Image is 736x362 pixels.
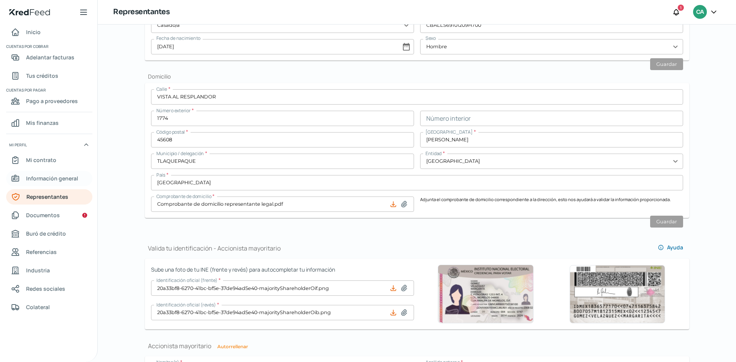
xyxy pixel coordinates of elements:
[156,107,191,114] span: Número exterior
[156,172,165,178] span: País
[26,247,57,257] span: Referencias
[113,7,169,18] h1: Representantes
[26,229,66,238] span: Buró de crédito
[6,152,92,168] a: Mi contrato
[6,93,92,109] a: Pago a proveedores
[26,174,78,183] span: Información general
[6,263,92,278] a: Industria
[26,302,50,312] span: Colateral
[26,265,50,275] span: Industria
[145,244,281,252] h1: Valida tu identificación - Accionista mayoritario
[26,52,74,62] span: Adelantar facturas
[9,141,27,148] span: Mi perfil
[156,277,217,283] span: Identificación oficial (frente)
[6,281,92,296] a: Redes sociales
[26,118,59,128] span: Mis finanzas
[6,208,92,223] a: Documentos
[145,342,689,350] h1: Accionista mayoritario
[650,216,683,228] button: Guardar
[569,265,665,323] img: Ejemplo de identificación oficial (revés)
[696,8,704,17] span: CA
[26,96,78,106] span: Pago a proveedores
[6,68,92,84] a: Tus créditos
[6,50,92,65] a: Adelantar facturas
[26,284,65,293] span: Redes sociales
[426,35,436,41] span: Sexo
[438,265,534,323] img: Ejemplo de identificación oficial (frente)
[6,25,92,40] a: Inicio
[151,265,414,274] span: Sube una foto de tu INE (frente y revés) para autocompletar tu información
[156,301,216,308] span: Identificación oficial (revés)
[6,87,91,93] span: Cuentas por pagar
[26,71,58,80] span: Tus créditos
[26,155,56,165] span: Mi contrato
[145,73,689,80] h2: Domicilio
[26,27,41,37] span: Inicio
[26,192,68,201] span: Representantes
[156,35,200,41] span: Fecha de nacimiento
[26,210,60,220] span: Documentos
[156,86,167,92] span: Calle
[667,245,683,250] span: Ayuda
[652,240,689,255] button: Ayuda
[6,226,92,241] a: Buró de crédito
[426,129,473,135] span: [GEOGRAPHIC_DATA]
[156,150,204,157] span: Municipio / delegación
[156,129,185,135] span: Código postal
[6,300,92,315] a: Colateral
[650,58,683,70] button: Guardar
[420,197,683,212] p: Adjunta el comprobante de domicilio correspondiente a la dirección, esto nos ayudará a validar la...
[426,150,442,157] span: Entidad
[217,344,248,349] button: Autorrellenar
[156,193,211,200] span: Comprobante de domicilio
[6,115,92,131] a: Mis finanzas
[6,171,92,186] a: Información general
[680,4,682,11] span: 1
[6,43,91,50] span: Cuentas por cobrar
[6,244,92,260] a: Referencias
[6,189,92,205] a: Representantes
